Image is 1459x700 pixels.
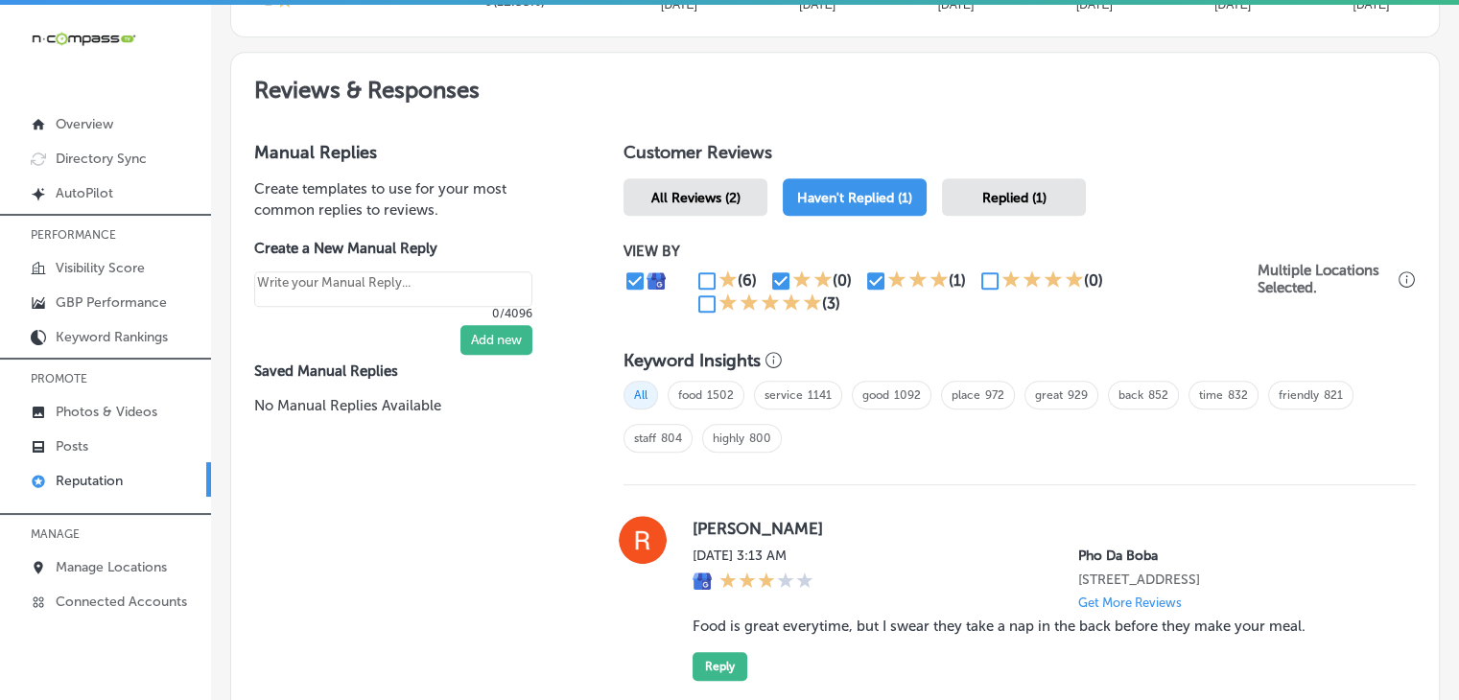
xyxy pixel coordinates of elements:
img: tab_keywords_by_traffic_grey.svg [191,111,206,127]
a: 832 [1228,388,1248,402]
a: 972 [985,388,1004,402]
a: 929 [1068,388,1088,402]
div: (1) [949,271,966,290]
div: 4 Stars [1001,269,1084,292]
span: All Reviews (2) [651,190,741,206]
a: service [765,388,803,402]
h1: Customer Reviews [624,142,1416,171]
a: staff [634,432,656,445]
span: Haven't Replied (1) [797,190,912,206]
a: highly [713,432,744,445]
div: Keywords by Traffic [212,113,323,126]
div: 2 Stars [792,269,833,292]
p: AutoPilot [56,185,113,201]
a: 1141 [808,388,832,402]
a: 852 [1148,388,1168,402]
a: 1502 [707,388,734,402]
p: Directory Sync [56,151,147,167]
p: Visibility Score [56,260,145,276]
blockquote: Food is great everytime, but I swear they take a nap in the back before they make your meal. [693,618,1385,635]
a: back [1118,388,1143,402]
a: 821 [1324,388,1343,402]
p: Multiple Locations Selected. [1258,262,1394,296]
p: Connected Accounts [56,594,187,610]
p: 100 Pier Park Dr Suite 115 [1078,572,1385,588]
span: All [624,381,658,409]
button: Add new [460,325,532,355]
div: (0) [1084,271,1103,290]
a: place [952,388,980,402]
img: logo_orange.svg [31,31,46,46]
div: Domain: [DOMAIN_NAME] [50,50,211,65]
p: Photos & Videos [56,404,157,420]
span: Replied (1) [982,190,1047,206]
a: time [1199,388,1223,402]
img: 660ab0bf-5cc7-4cb8-ba1c-48b5ae0f18e60NCTV_CLogo_TV_Black_-500x88.png [31,30,136,48]
h2: Reviews & Responses [231,53,1439,119]
p: 0/4096 [254,307,532,320]
a: 1092 [894,388,921,402]
label: Create a New Manual Reply [254,240,532,257]
p: Overview [56,116,113,132]
p: VIEW BY [624,243,1258,260]
div: Domain Overview [73,113,172,126]
div: 1 Star [718,269,738,292]
a: 800 [749,432,771,445]
a: good [862,388,889,402]
p: Manage Locations [56,559,167,575]
a: food [678,388,702,402]
img: tab_domain_overview_orange.svg [52,111,67,127]
div: (6) [738,271,757,290]
p: No Manual Replies Available [254,395,562,416]
p: Get More Reviews [1078,595,1182,610]
button: Reply [693,652,747,681]
p: Keyword Rankings [56,329,168,345]
div: v 4.0.25 [54,31,94,46]
label: [DATE] 3:13 AM [693,548,813,564]
div: 3 Stars [719,572,813,593]
p: Reputation [56,473,123,489]
div: 5 Stars [718,292,822,315]
textarea: Create your Quick Reply [254,271,532,308]
p: Pho Da Boba [1078,548,1385,564]
a: friendly [1279,388,1319,402]
a: great [1035,388,1063,402]
div: (3) [822,294,840,313]
h3: Keyword Insights [624,350,761,371]
a: 804 [661,432,682,445]
div: (0) [833,271,852,290]
label: Saved Manual Replies [254,362,562,380]
p: Posts [56,438,88,455]
h3: Manual Replies [254,142,562,163]
div: 3 Stars [887,269,949,292]
img: website_grey.svg [31,50,46,65]
label: [PERSON_NAME] [693,519,1385,538]
p: Create templates to use for your most common replies to reviews. [254,178,562,221]
p: GBP Performance [56,294,167,311]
